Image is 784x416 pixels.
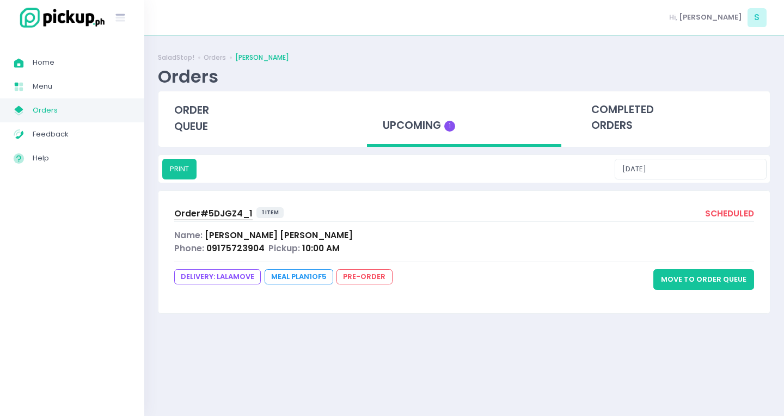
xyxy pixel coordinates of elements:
[235,53,289,63] a: [PERSON_NAME]
[33,127,131,141] span: Feedback
[367,91,562,147] div: upcoming
[33,79,131,94] span: Menu
[205,229,353,241] span: [PERSON_NAME] [PERSON_NAME]
[444,121,455,132] span: 1
[33,151,131,165] span: Help
[14,6,106,29] img: logo
[302,243,340,254] span: 10:00 AM
[204,53,226,63] a: Orders
[158,53,194,63] a: SaladStop!
[174,208,253,219] span: Order# 5DJGZ4_1
[575,91,770,145] div: completed orders
[669,12,677,23] span: Hi,
[174,207,253,222] a: Order#5DJGZ4_1
[679,12,742,23] span: [PERSON_NAME]
[268,243,300,254] span: Pickup:
[174,243,204,254] span: Phone:
[748,8,767,27] span: S
[33,103,131,117] span: Orders
[265,269,333,284] span: Meal Plan 1 of 5
[162,159,197,179] button: PRINT
[206,243,265,254] span: 09175723904
[174,229,203,241] span: Name:
[256,207,284,218] span: 1 item
[174,269,261,284] span: DELIVERY: lalamove
[158,66,218,87] div: Orders
[174,103,209,134] span: order queue
[705,207,754,222] div: scheduled
[336,269,392,284] span: pre-order
[33,55,131,70] span: Home
[653,269,754,290] button: Move to Order Queue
